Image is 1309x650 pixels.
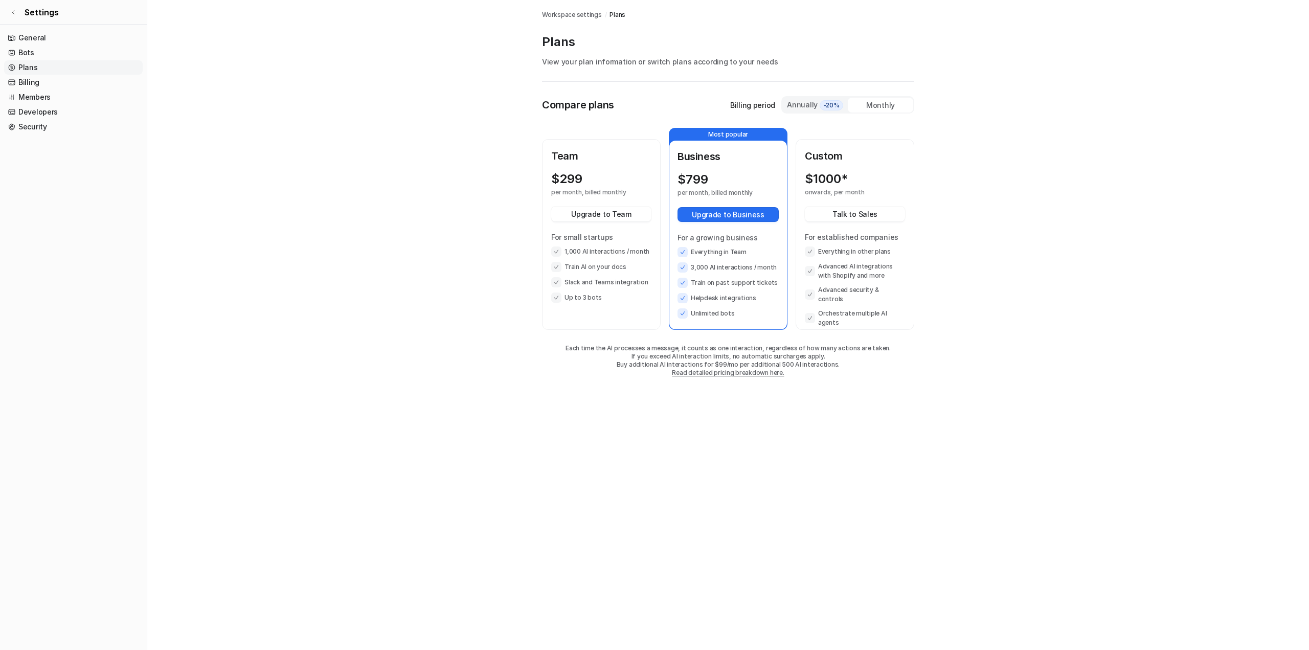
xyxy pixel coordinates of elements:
p: per month, billed monthly [551,188,633,196]
li: Slack and Teams integration [551,277,651,287]
li: Advanced AI integrations with Shopify and more [805,262,905,280]
p: Most popular [669,128,787,141]
a: Workspace settings [542,10,602,19]
p: Business [678,149,779,164]
p: Team [551,148,651,164]
button: Upgrade to Team [551,207,651,221]
div: Annually [786,99,844,110]
li: Train AI on your docs [551,262,651,272]
a: Security [4,120,143,134]
span: / [605,10,607,19]
p: Compare plans [542,97,614,113]
li: Everything in other plans [805,246,905,257]
p: onwards, per month [805,188,887,196]
a: Developers [4,105,143,119]
p: $ 299 [551,172,582,186]
a: Plans [610,10,625,19]
span: -20% [820,100,843,110]
a: General [4,31,143,45]
li: Up to 3 bots [551,293,651,303]
p: For small startups [551,232,651,242]
button: Upgrade to Business [678,207,779,222]
p: View your plan information or switch plans according to your needs [542,56,914,67]
p: per month, billed monthly [678,189,760,197]
li: Helpdesk integrations [678,293,779,303]
div: Monthly [848,98,913,113]
p: Each time the AI processes a message, it counts as one interaction, regardless of how many action... [542,344,914,352]
span: Settings [25,6,59,18]
li: Advanced security & controls [805,285,905,304]
p: Plans [542,34,914,50]
p: For established companies [805,232,905,242]
li: Everything in Team [678,247,779,257]
p: Custom [805,148,905,164]
li: Train on past support tickets [678,278,779,288]
a: Billing [4,75,143,89]
li: 3,000 AI interactions / month [678,262,779,273]
li: Unlimited bots [678,308,779,319]
p: $ 1000* [805,172,848,186]
p: If you exceed AI interaction limits, no automatic surcharges apply. [542,352,914,361]
p: For a growing business [678,232,779,243]
a: Members [4,90,143,104]
a: Bots [4,46,143,60]
li: 1,000 AI interactions / month [551,246,651,257]
p: Billing period [730,100,775,110]
a: Plans [4,60,143,75]
li: Orchestrate multiple AI agents [805,309,905,327]
button: Talk to Sales [805,207,905,221]
p: Buy additional AI interactions for $99/mo per additional 500 AI interactions. [542,361,914,369]
a: Read detailed pricing breakdown here. [672,369,784,376]
p: $ 799 [678,172,708,187]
